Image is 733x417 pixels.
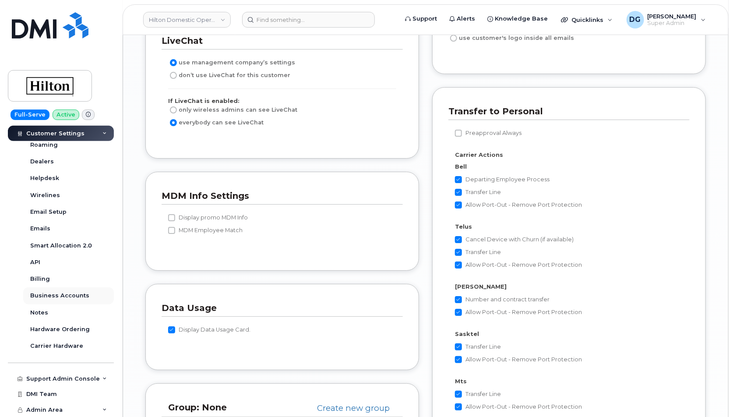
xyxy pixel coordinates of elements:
[455,163,467,171] label: Bell
[170,119,177,126] input: everybody can see LiveChat
[399,10,443,28] a: Support
[168,225,243,236] label: MDM Employee Match
[317,403,390,413] a: Create new group
[162,35,396,47] h3: LiveChat
[170,72,177,79] input: don’t use LiveChat for this customer
[455,174,550,185] label: Departing Employee Process
[168,117,264,128] label: everybody can see LiveChat
[168,57,295,68] label: use management company’s settings
[455,234,574,245] label: Cancel Device with Churn (if available)
[455,343,462,350] input: Transfer Line
[455,236,462,243] input: Cancel Device with Churn (if available)
[143,12,231,28] a: Hilton Domestic Operating Company Inc
[455,391,462,398] input: Transfer Line
[455,403,462,410] input: Allow Port-Out - Remove Port Protection
[455,200,582,210] label: Allow Port-Out - Remove Port Protection
[455,354,582,365] label: Allow Port-Out - Remove Port Protection
[170,106,177,113] input: only wireless admins can see LiveChat
[448,106,683,117] h3: Transfer to Personal
[448,33,574,43] label: use customer's logo inside all emails
[495,14,548,23] span: Knowledge Base
[168,326,175,333] input: Display Data Usage Card.
[571,16,603,23] span: Quicklinks
[162,190,396,202] h3: MDM Info Settings
[168,97,240,104] b: If LiveChat is enabled:
[455,223,472,231] label: Telus
[455,262,462,269] input: Allow Port-Out - Remove Port Protection
[455,128,522,138] label: Preapproval Always
[168,70,290,81] label: don’t use LiveChat for this customer
[481,10,554,28] a: Knowledge Base
[412,14,437,23] span: Support
[620,11,712,28] div: Dmitrii Golovin
[443,10,481,28] a: Alerts
[455,201,462,208] input: Allow Port-Out - Remove Port Protection
[168,227,175,234] input: MDM Employee Match
[455,307,582,318] label: Allow Port-Out - Remove Port Protection
[168,214,175,221] input: Display promo MDM Info
[455,249,462,256] input: Transfer Line
[455,342,501,352] label: Transfer Line
[455,330,479,338] label: Sasktel
[455,294,550,305] label: Number and contract transfer
[455,377,467,385] label: Mts
[455,247,501,258] label: Transfer Line
[455,402,582,412] label: Allow Port-Out - Remove Port Protection
[457,14,475,23] span: Alerts
[630,14,641,25] span: DG
[455,176,462,183] input: Departing Employee Process
[168,402,292,413] h3: Group: None
[455,389,501,399] label: Transfer Line
[455,283,507,291] label: [PERSON_NAME]
[455,151,503,159] label: Carrier Actions
[455,187,501,198] label: Transfer Line
[555,11,619,28] div: Quicklinks
[168,325,250,335] label: Display Data Usage Card.
[455,130,462,137] input: Preapproval Always
[455,356,462,363] input: Allow Port-Out - Remove Port Protection
[450,35,457,42] input: use customer's logo inside all emails
[455,309,462,316] input: Allow Port-Out - Remove Port Protection
[168,212,248,223] label: Display promo MDM Info
[648,13,697,20] span: [PERSON_NAME]
[162,302,396,314] h3: Data Usage
[242,12,375,28] input: Find something...
[455,296,462,303] input: Number and contract transfer
[455,189,462,196] input: Transfer Line
[170,59,177,66] input: use management company’s settings
[168,105,297,115] label: only wireless admins can see LiveChat
[695,379,726,410] iframe: Messenger Launcher
[455,260,582,270] label: Allow Port-Out - Remove Port Protection
[648,20,697,27] span: Super Admin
